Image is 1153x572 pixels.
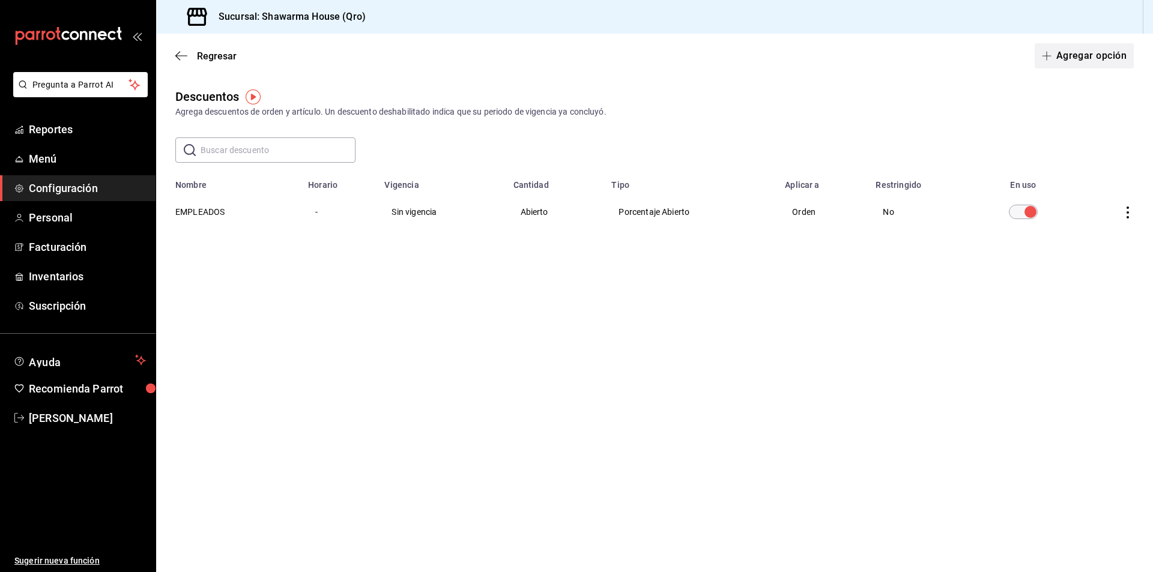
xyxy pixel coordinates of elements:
[29,121,146,137] span: Reportes
[209,10,366,24] h3: Sucursal: Shawarma House (Qro)
[201,138,356,162] input: Buscar descuento
[29,180,146,196] span: Configuración
[175,88,239,106] div: Descuentos
[604,190,778,233] td: Porcentaje Abierto
[778,190,868,233] td: Orden
[175,106,1134,118] div: Agrega descuentos de orden y artículo. Un descuento deshabilitado indica que su periodo de vigenc...
[377,172,506,190] th: Vigencia
[973,172,1073,190] th: En uso
[29,268,146,284] span: Inventarios
[506,190,605,233] td: Abierto
[156,190,301,233] th: EMPLEADOS
[29,209,146,226] span: Personal
[377,190,506,233] td: Sin vigencia
[868,172,973,190] th: Restringido
[778,172,868,190] th: Aplicar a
[301,172,377,190] th: Horario
[29,298,146,314] span: Suscripción
[868,190,973,233] td: No
[246,89,261,104] img: Tooltip marker
[29,353,130,367] span: Ayuda
[29,381,146,397] span: Recomienda Parrot
[1035,43,1134,68] button: Agregar opción
[29,410,146,426] span: [PERSON_NAME]
[175,50,237,62] button: Regresar
[14,555,146,567] span: Sugerir nueva función
[132,31,142,41] button: open_drawer_menu
[29,151,146,167] span: Menú
[156,172,1153,233] table: discountsTable
[32,79,129,91] span: Pregunta a Parrot AI
[29,239,146,255] span: Facturación
[301,190,377,233] td: -
[13,72,148,97] button: Pregunta a Parrot AI
[604,172,778,190] th: Tipo
[506,172,605,190] th: Cantidad
[197,50,237,62] span: Regresar
[8,87,148,100] a: Pregunta a Parrot AI
[1122,206,1134,218] button: actions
